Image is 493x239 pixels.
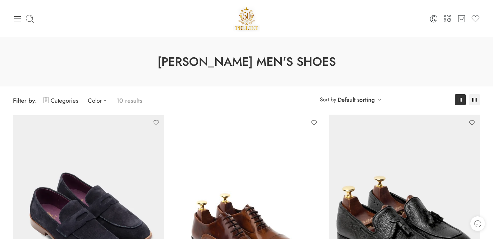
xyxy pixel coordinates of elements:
[43,93,78,108] a: Categories
[116,93,142,108] p: 10 results
[457,14,466,23] a: Cart
[471,14,480,23] a: Wishlist
[16,53,477,70] h1: [PERSON_NAME] Men's Shoes
[88,93,110,108] a: Color
[429,14,438,23] a: Login / Register
[13,96,37,105] span: Filter by:
[338,95,375,104] a: Default sorting
[233,5,261,32] a: Pellini -
[233,5,261,32] img: Pellini
[320,94,336,105] span: Sort by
